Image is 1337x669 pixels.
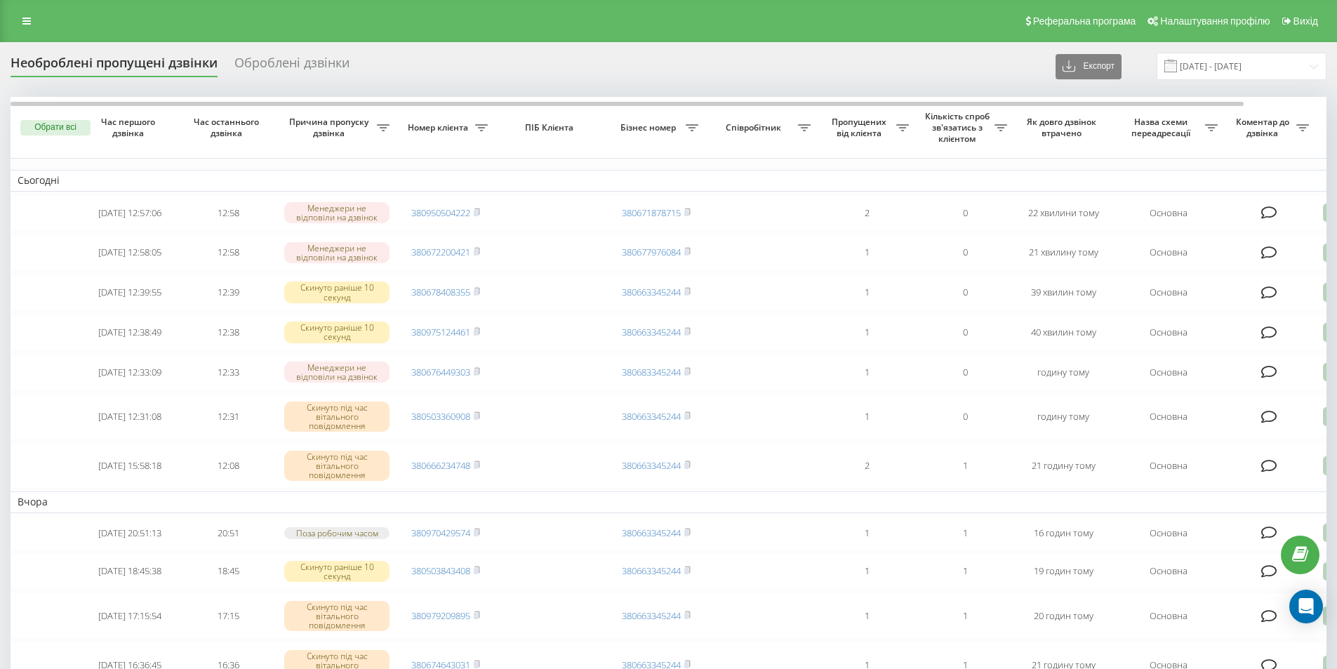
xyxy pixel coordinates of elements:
td: 1 [916,516,1014,550]
td: Основна [1112,516,1225,550]
div: Менеджери не відповіли на дзвінок [284,242,390,263]
td: Основна [1112,442,1225,489]
td: 22 хвилини тому [1014,194,1112,232]
div: Скинуто під час вітального повідомлення [284,402,390,432]
button: Експорт [1056,54,1122,79]
td: 1 [818,516,916,550]
td: 1 [818,314,916,351]
td: 20 годин тому [1014,592,1112,639]
span: Як довго дзвінок втрачено [1025,117,1101,138]
td: [DATE] 12:33:09 [81,354,179,391]
a: 380671878715 [622,206,681,219]
td: 1 [818,274,916,311]
td: 12:33 [179,354,277,391]
a: 380663345244 [622,459,681,472]
span: Реферальна програма [1033,15,1136,27]
td: 1 [916,553,1014,590]
td: 21 хвилину тому [1014,234,1112,271]
td: 1 [818,234,916,271]
td: [DATE] 20:51:13 [81,516,179,550]
td: 0 [916,194,1014,232]
div: Скинуто раніше 10 секунд [284,561,390,582]
a: 380663345244 [622,564,681,577]
td: 20:51 [179,516,277,550]
td: 39 хвилин тому [1014,274,1112,311]
td: [DATE] 15:58:18 [81,442,179,489]
div: Скинуто під час вітального повідомлення [284,601,390,632]
td: [DATE] 17:15:54 [81,592,179,639]
td: 12:39 [179,274,277,311]
td: 18:45 [179,553,277,590]
span: Співробітник [712,122,798,133]
td: 12:58 [179,234,277,271]
td: Основна [1112,274,1225,311]
td: 1 [818,592,916,639]
a: 380663345244 [622,326,681,338]
td: 12:08 [179,442,277,489]
span: Налаштування профілю [1160,15,1270,27]
td: 1 [916,442,1014,489]
span: Вихід [1293,15,1318,27]
span: Бізнес номер [614,122,686,133]
td: годину тому [1014,394,1112,440]
td: 0 [916,314,1014,351]
td: 40 хвилин тому [1014,314,1112,351]
td: Основна [1112,354,1225,391]
a: 380676449303 [411,366,470,378]
a: 380683345244 [622,366,681,378]
span: Причина пропуску дзвінка [284,117,377,138]
td: 2 [818,194,916,232]
div: Оброблені дзвінки [234,55,350,77]
span: Коментар до дзвінка [1232,117,1296,138]
td: 19 годин тому [1014,553,1112,590]
div: Менеджери не відповіли на дзвінок [284,362,390,383]
a: 380663345244 [622,609,681,622]
a: 380666234748 [411,459,470,472]
td: 21 годину тому [1014,442,1112,489]
td: [DATE] 12:31:08 [81,394,179,440]
td: [DATE] 18:45:38 [81,553,179,590]
td: 1 [916,592,1014,639]
td: Основна [1112,592,1225,639]
td: 1 [818,553,916,590]
td: [DATE] 12:57:06 [81,194,179,232]
span: Час першого дзвінка [92,117,168,138]
div: Скинуто під час вітального повідомлення [284,451,390,482]
a: 380663345244 [622,410,681,423]
a: 380503360908 [411,410,470,423]
td: 0 [916,354,1014,391]
td: 12:38 [179,314,277,351]
a: 380975124461 [411,326,470,338]
td: Основна [1112,314,1225,351]
td: 16 годин тому [1014,516,1112,550]
td: Основна [1112,394,1225,440]
td: годину тому [1014,354,1112,391]
td: 0 [916,234,1014,271]
span: Назва схеми переадресації [1119,117,1205,138]
div: Менеджери не відповіли на дзвінок [284,202,390,223]
a: 380663345244 [622,526,681,539]
span: Пропущених від клієнта [825,117,896,138]
div: Open Intercom Messenger [1289,590,1323,623]
td: 2 [818,442,916,489]
div: Поза робочим часом [284,527,390,539]
td: 12:58 [179,194,277,232]
div: Необроблені пропущені дзвінки [11,55,218,77]
button: Обрати всі [20,120,91,135]
a: 380503843408 [411,564,470,577]
td: 1 [818,394,916,440]
div: Скинуто раніше 10 секунд [284,322,390,343]
span: Кількість спроб зв'язатись з клієнтом [923,111,995,144]
td: 0 [916,394,1014,440]
span: Час останнього дзвінка [190,117,266,138]
a: 380663345244 [622,286,681,298]
td: [DATE] 12:38:49 [81,314,179,351]
a: 380677976084 [622,246,681,258]
td: Основна [1112,194,1225,232]
div: Скинуто раніше 10 секунд [284,281,390,303]
td: 1 [818,354,916,391]
td: 12:31 [179,394,277,440]
td: 0 [916,274,1014,311]
td: 17:15 [179,592,277,639]
a: 380672200421 [411,246,470,258]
